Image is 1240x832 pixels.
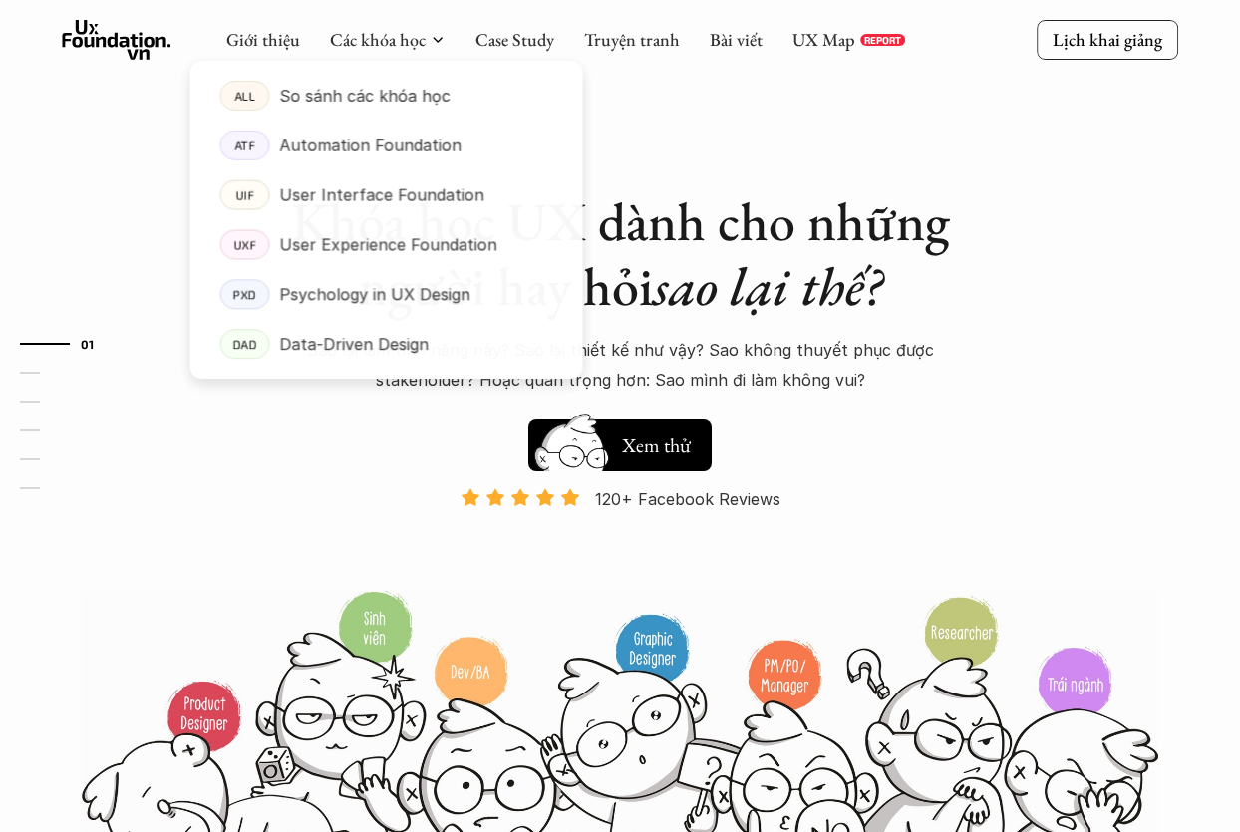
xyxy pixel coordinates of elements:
[81,337,95,351] strong: 01
[280,180,484,210] p: User Interface Foundation
[280,230,497,260] p: User Experience Foundation
[792,28,855,51] a: UX Map
[330,28,426,51] a: Các khóa học
[443,487,797,588] a: 120+ Facebook Reviews
[190,71,583,121] a: ALLSo sánh các khóa học
[233,237,256,251] p: UXF
[190,170,583,220] a: UIFUser Interface Foundation
[622,431,691,459] h5: Xem thử
[226,28,300,51] a: Giới thiệu
[528,410,712,471] a: Xem thử
[280,81,452,111] p: So sánh các khóa học
[271,189,969,319] h1: Khóa học UX dành cho những người hay hỏi
[475,28,554,51] a: Case Study
[281,335,959,396] p: Sao lại làm tính năng này? Sao lại thiết kế như vậy? Sao không thuyết phục được stakeholder? Hoặc...
[710,28,763,51] a: Bài viết
[190,220,583,270] a: UXFUser Experience Foundation
[280,131,462,160] p: Automation Foundation
[860,34,905,46] a: REPORT
[20,332,115,356] a: 01
[234,139,255,152] p: ATF
[584,28,680,51] a: Truyện tranh
[234,89,255,103] p: ALL
[280,279,470,309] p: Psychology in UX Design
[595,484,780,514] p: 120+ Facebook Reviews
[190,319,583,369] a: DADData-Driven Design
[235,187,254,201] p: UIF
[280,329,430,359] p: Data-Driven Design
[1053,28,1162,51] p: Lịch khai giảng
[190,269,583,319] a: PXDPsychology in UX Design
[653,251,882,321] em: sao lại thế?
[232,337,257,351] p: DAD
[864,34,901,46] p: REPORT
[190,121,583,170] a: ATFAutomation Foundation
[233,287,257,301] p: PXD
[1037,20,1178,59] a: Lịch khai giảng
